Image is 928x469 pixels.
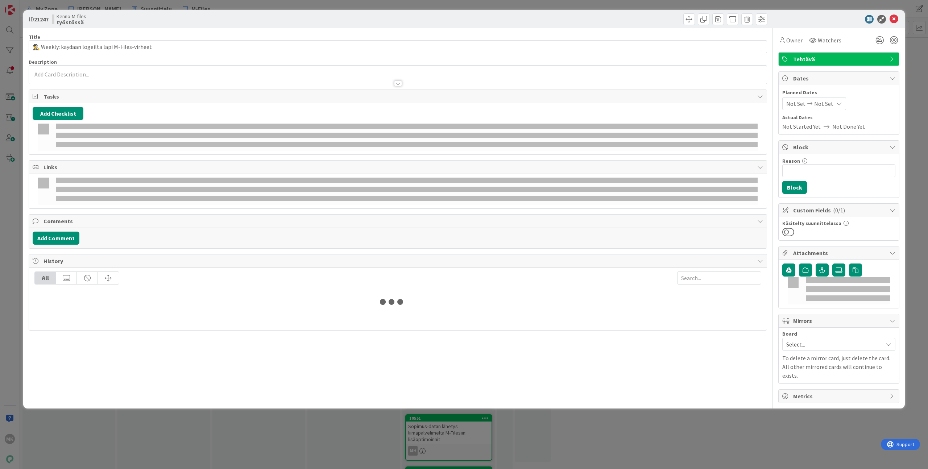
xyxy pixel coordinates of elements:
span: Board [782,331,797,336]
span: History [43,257,754,265]
span: Mirrors [793,316,886,325]
span: Custom Fields [793,206,886,215]
span: Block [793,143,886,152]
span: Metrics [793,392,886,400]
b: työstössä [57,19,86,25]
span: Select... [786,339,879,349]
b: 21247 [34,16,49,23]
div: Käsitelty suunnittelussa [782,221,895,226]
span: Kenno-M-files [57,13,86,19]
p: To delete a mirror card, just delete the card. All other mirrored cards will continue to exists. [782,354,895,380]
span: Description [29,59,57,65]
label: Title [29,34,40,40]
span: Attachments [793,249,886,257]
span: Not Started Yet [782,122,821,131]
label: Reason [782,158,800,164]
button: Add Comment [33,232,79,245]
button: Add Checklist [33,107,83,120]
span: Tasks [43,92,754,101]
div: All [35,272,56,284]
span: Watchers [818,36,841,45]
span: Support [15,1,33,10]
input: type card name here... [29,40,767,53]
span: Tehtävä [793,55,886,63]
span: Comments [43,217,754,225]
span: Not Set [786,99,805,108]
span: Dates [793,74,886,83]
button: Block [782,181,807,194]
input: Search... [677,271,761,285]
span: Not Done Yet [832,122,865,131]
span: Planned Dates [782,89,895,96]
span: ( 0/1 ) [833,207,845,214]
span: ID [29,15,49,24]
span: Owner [786,36,803,45]
span: Actual Dates [782,114,895,121]
span: Not Set [814,99,833,108]
span: Links [43,163,754,171]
